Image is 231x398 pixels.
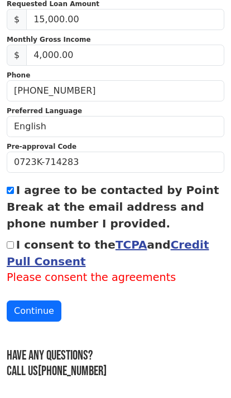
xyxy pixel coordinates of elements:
strong: Pre-approval Code [7,143,76,151]
label: I consent to the and [7,238,209,268]
span: $ [7,9,27,30]
a: TCPA [116,238,147,251]
h3: Have any questions? [7,348,224,364]
strong: Phone [7,71,30,79]
input: Monthly Gross Income [26,45,224,66]
a: [PHONE_NUMBER] [38,363,107,379]
p: Monthly Gross Income [7,35,224,45]
input: Phone [7,80,224,101]
strong: Preferred Language [7,107,82,115]
input: Requested Loan Amount [26,9,224,30]
button: Continue [7,300,61,322]
span: $ [7,45,27,66]
label: I agree to be contacted by Point Break at the email address and phone number I provided. [7,183,219,230]
label: Please consent the agreements [7,270,224,286]
h3: Call us [7,364,224,380]
input: Pre-approval Code [7,152,224,173]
